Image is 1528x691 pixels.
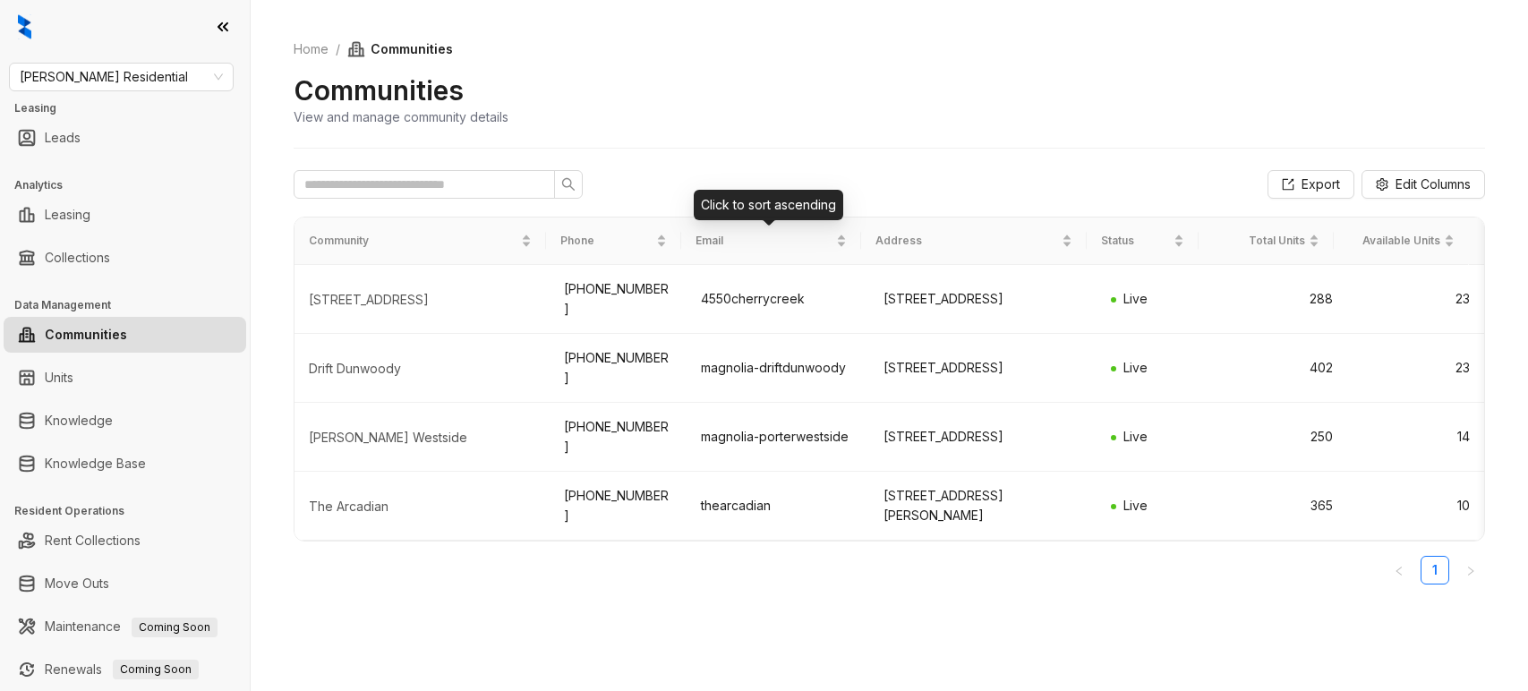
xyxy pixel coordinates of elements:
button: Edit Columns [1362,170,1485,199]
span: export [1282,178,1294,191]
h3: Leasing [14,100,250,116]
a: Communities [45,317,127,353]
li: Renewals [4,652,246,687]
td: thearcadian [687,472,869,541]
li: Units [4,360,246,396]
span: Coming Soon [113,660,199,679]
td: [STREET_ADDRESS] [869,403,1097,472]
span: Live [1123,291,1148,306]
td: 250 [1210,403,1347,472]
a: Collections [45,240,110,276]
li: Knowledge [4,403,246,439]
span: Edit Columns [1396,175,1471,194]
th: Phone [546,218,681,265]
a: Rent Collections [45,523,141,559]
a: Units [45,360,73,396]
td: 288 [1210,265,1347,334]
span: Live [1123,498,1148,513]
a: Leasing [45,197,90,233]
span: Communities [347,39,453,59]
span: Email [696,233,832,250]
li: Maintenance [4,609,246,644]
li: Move Outs [4,566,246,601]
a: Leads [45,120,81,156]
li: Next Page [1456,556,1485,584]
div: View and manage community details [294,107,508,126]
div: Porter Westside [309,429,535,447]
span: setting [1376,178,1388,191]
a: RenewalsComing Soon [45,652,199,687]
span: Address [875,233,1057,250]
td: 365 [1210,472,1347,541]
span: Phone [560,233,653,250]
div: 4550 Cherry Creek [309,291,535,309]
td: magnolia-porterwestside [687,403,869,472]
span: Live [1123,429,1148,444]
li: Knowledge Base [4,446,246,482]
td: 23 [1347,265,1484,334]
span: left [1394,566,1404,576]
td: magnolia-driftdunwoody [687,334,869,403]
td: [PHONE_NUMBER] [550,472,687,541]
th: Status [1087,218,1199,265]
td: [STREET_ADDRESS] [869,334,1097,403]
button: right [1456,556,1485,584]
span: Available Units [1348,233,1440,250]
span: Total Units [1213,233,1305,250]
th: Community [295,218,546,265]
a: Home [290,39,332,59]
li: Collections [4,240,246,276]
div: The Arcadian [309,498,535,516]
img: logo [18,14,31,39]
td: [STREET_ADDRESS][PERSON_NAME] [869,472,1097,541]
h3: Analytics [14,177,250,193]
span: Status [1101,233,1171,250]
td: [STREET_ADDRESS] [869,265,1097,334]
a: Knowledge Base [45,446,146,482]
li: Previous Page [1385,556,1413,584]
th: Email [681,218,861,265]
span: Community [309,233,517,250]
th: Available Units [1334,218,1469,265]
td: 4550cherrycreek [687,265,869,334]
h3: Data Management [14,297,250,313]
span: Coming Soon [132,618,218,637]
span: right [1465,566,1476,576]
span: search [561,177,576,192]
td: 402 [1210,334,1347,403]
li: / [336,39,340,59]
td: [PHONE_NUMBER] [550,403,687,472]
td: 23 [1347,334,1484,403]
a: 1 [1421,557,1448,584]
a: Knowledge [45,403,113,439]
li: Rent Collections [4,523,246,559]
li: Leasing [4,197,246,233]
span: Export [1302,175,1340,194]
span: Griffis Residential [20,64,223,90]
li: Communities [4,317,246,353]
span: Live [1123,360,1148,375]
li: Leads [4,120,246,156]
button: Export [1268,170,1354,199]
div: Drift Dunwoody [309,360,535,378]
td: [PHONE_NUMBER] [550,334,687,403]
th: Total Units [1199,218,1334,265]
h3: Resident Operations [14,503,250,519]
th: Address [861,218,1086,265]
td: 10 [1347,472,1484,541]
td: [PHONE_NUMBER] [550,265,687,334]
a: Move Outs [45,566,109,601]
td: 14 [1347,403,1484,472]
h2: Communities [294,73,464,107]
li: 1 [1421,556,1449,584]
button: left [1385,556,1413,584]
